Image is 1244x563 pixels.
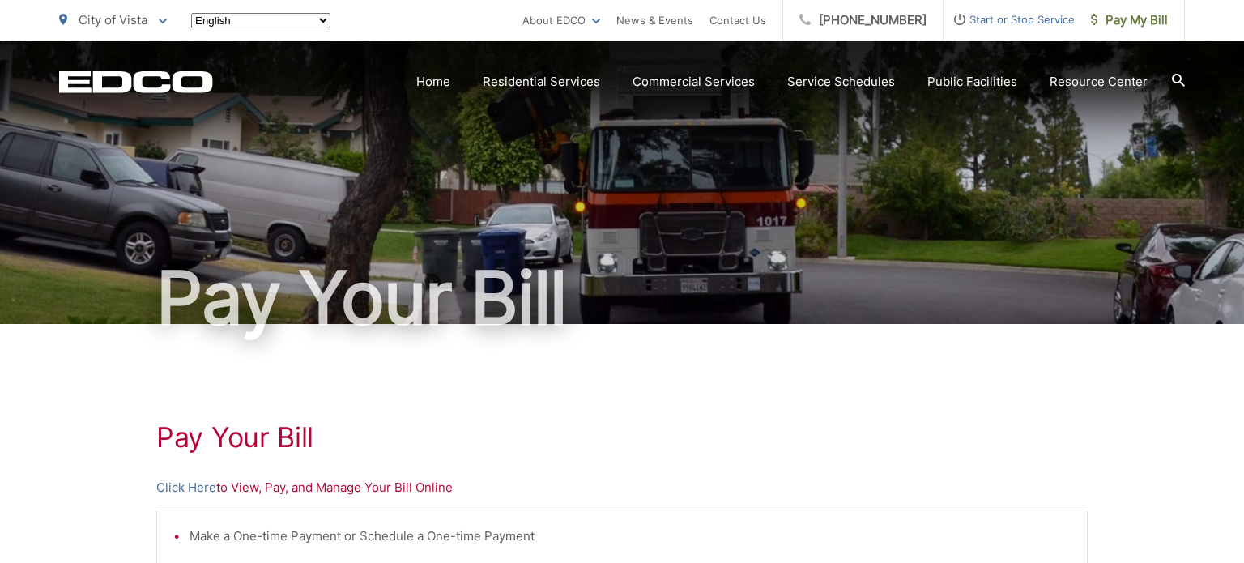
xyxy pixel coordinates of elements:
[633,72,755,92] a: Commercial Services
[1091,11,1168,30] span: Pay My Bill
[616,11,693,30] a: News & Events
[787,72,895,92] a: Service Schedules
[156,478,1088,497] p: to View, Pay, and Manage Your Bill Online
[522,11,600,30] a: About EDCO
[79,12,147,28] span: City of Vista
[927,72,1017,92] a: Public Facilities
[1050,72,1148,92] a: Resource Center
[483,72,600,92] a: Residential Services
[416,72,450,92] a: Home
[709,11,766,30] a: Contact Us
[156,478,216,497] a: Click Here
[156,421,1088,454] h1: Pay Your Bill
[190,527,1071,546] li: Make a One-time Payment or Schedule a One-time Payment
[59,70,213,93] a: EDCD logo. Return to the homepage.
[59,258,1185,339] h1: Pay Your Bill
[191,13,330,28] select: Select a language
